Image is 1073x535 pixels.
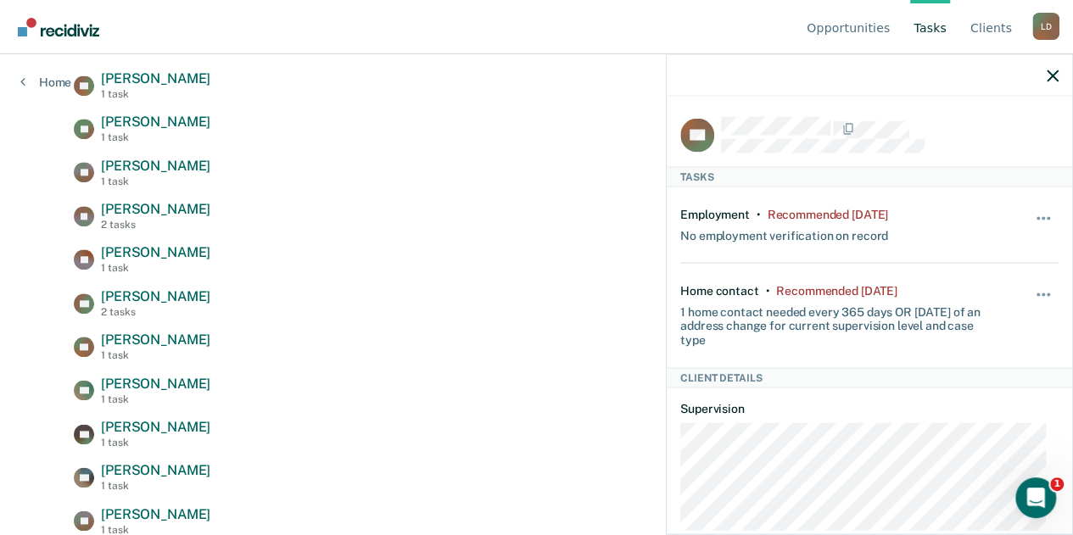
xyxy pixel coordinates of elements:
[101,437,210,449] div: 1 task
[101,306,210,318] div: 2 tasks
[101,70,210,86] span: [PERSON_NAME]
[101,262,210,274] div: 1 task
[667,166,1072,187] div: Tasks
[101,506,210,522] span: [PERSON_NAME]
[101,131,210,143] div: 1 task
[680,283,758,298] div: Home contact
[101,419,210,435] span: [PERSON_NAME]
[1050,477,1064,491] span: 1
[757,208,761,222] div: •
[101,332,210,348] span: [PERSON_NAME]
[18,18,99,36] img: Recidiviz
[101,201,210,217] span: [PERSON_NAME]
[101,376,210,392] span: [PERSON_NAME]
[767,208,887,222] div: Recommended 7 days ago
[765,283,769,298] div: •
[101,244,210,260] span: [PERSON_NAME]
[680,208,750,222] div: Employment
[1032,13,1059,40] div: L D
[101,158,210,174] span: [PERSON_NAME]
[1015,477,1056,518] iframe: Intercom live chat
[101,462,210,478] span: [PERSON_NAME]
[101,219,210,231] div: 2 tasks
[101,349,210,361] div: 1 task
[680,298,996,347] div: 1 home contact needed every 365 days OR [DATE] of an address change for current supervision level...
[20,75,71,90] a: Home
[101,176,210,187] div: 1 task
[1032,13,1059,40] button: Profile dropdown button
[680,222,888,243] div: No employment verification on record
[101,393,210,405] div: 1 task
[667,368,1072,388] div: Client Details
[101,288,210,304] span: [PERSON_NAME]
[101,88,210,100] div: 1 task
[101,480,210,492] div: 1 task
[776,283,897,298] div: Recommended 7 days ago
[101,114,210,130] span: [PERSON_NAME]
[680,402,1059,416] dt: Supervision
